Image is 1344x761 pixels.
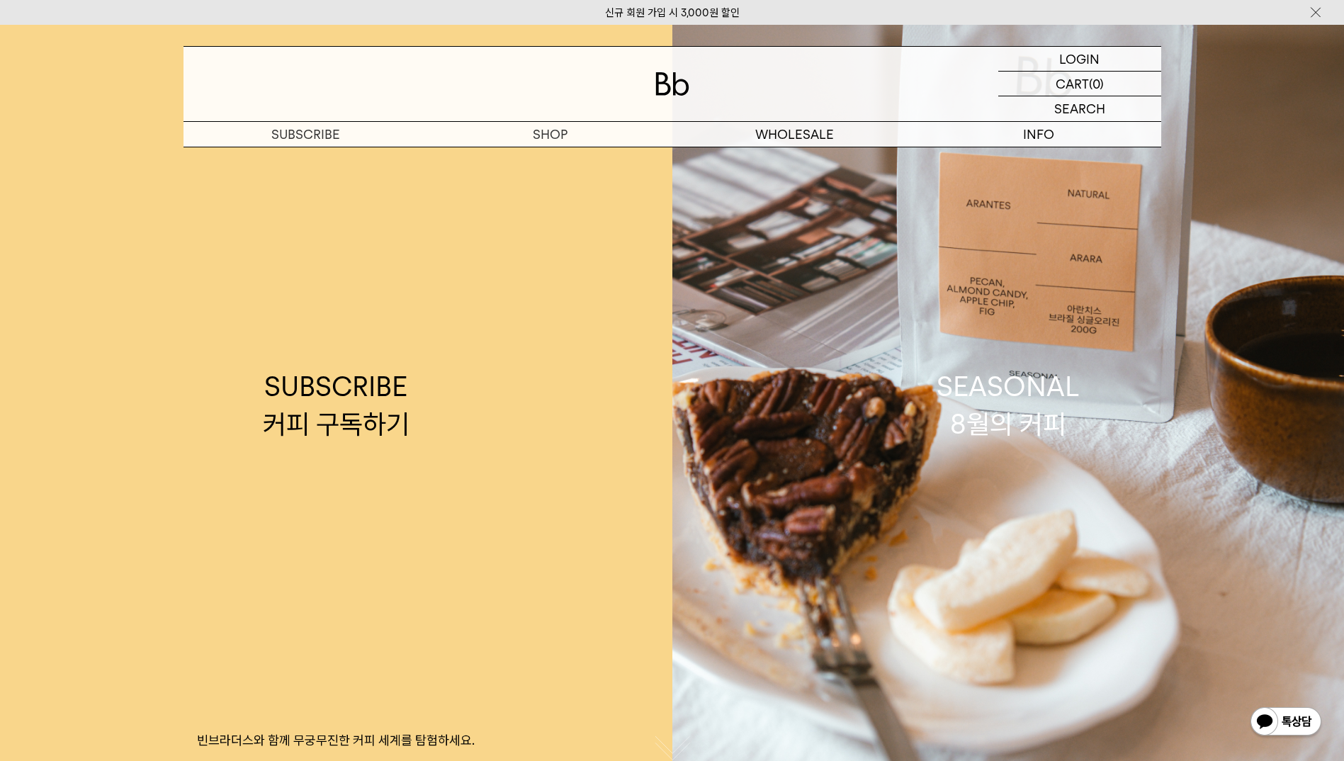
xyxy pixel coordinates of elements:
[183,122,428,147] a: SUBSCRIBE
[917,122,1161,147] p: INFO
[998,72,1161,96] a: CART (0)
[1249,706,1323,740] img: 카카오톡 채널 1:1 채팅 버튼
[263,368,410,443] div: SUBSCRIBE 커피 구독하기
[1054,96,1105,121] p: SEARCH
[1056,72,1089,96] p: CART
[428,122,672,147] a: SHOP
[655,72,689,96] img: 로고
[937,368,1080,443] div: SEASONAL 8월의 커피
[998,47,1161,72] a: LOGIN
[605,6,740,19] a: 신규 회원 가입 시 3,000원 할인
[672,122,917,147] p: WHOLESALE
[1089,72,1104,96] p: (0)
[1059,47,1100,71] p: LOGIN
